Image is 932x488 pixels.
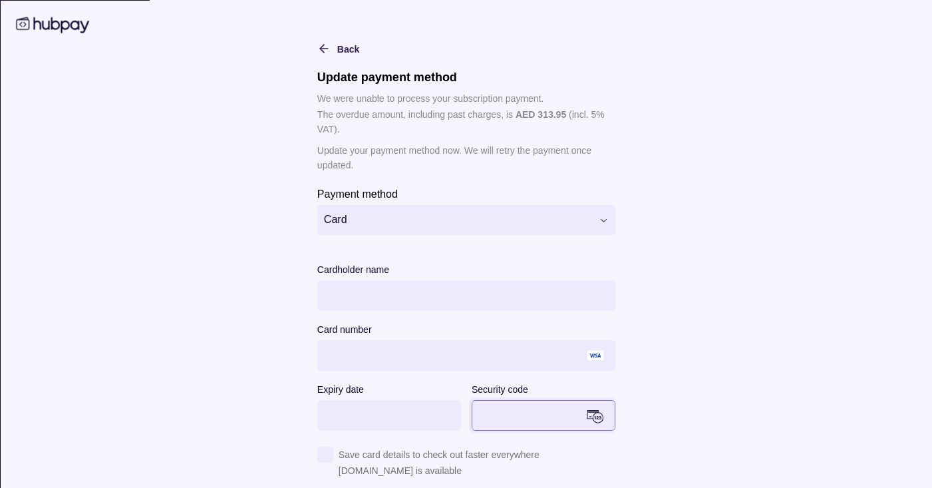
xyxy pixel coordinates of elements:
button: Save card details to check out faster everywhere [DOMAIN_NAME] is available [317,446,615,486]
p: The overdue amount, including past charges, is (incl. 5% VAT). [317,107,615,136]
h1: Update payment method [317,69,615,84]
p: Update your payment method now. We will retry the payment once updated. [317,142,615,172]
p: Payment method [317,188,397,199]
span: Back [337,43,359,54]
label: Payment method [317,185,397,201]
p: We were unable to process your subscription payment. [317,91,615,105]
label: Card number [317,321,371,337]
label: Security code [472,381,528,397]
button: Back [317,40,359,56]
label: Cardholder name [317,261,388,277]
label: Expiry date [317,381,363,397]
p: AED 313.95 [515,109,565,119]
span: Save card details to check out faster everywhere [DOMAIN_NAME] is available [338,446,615,478]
